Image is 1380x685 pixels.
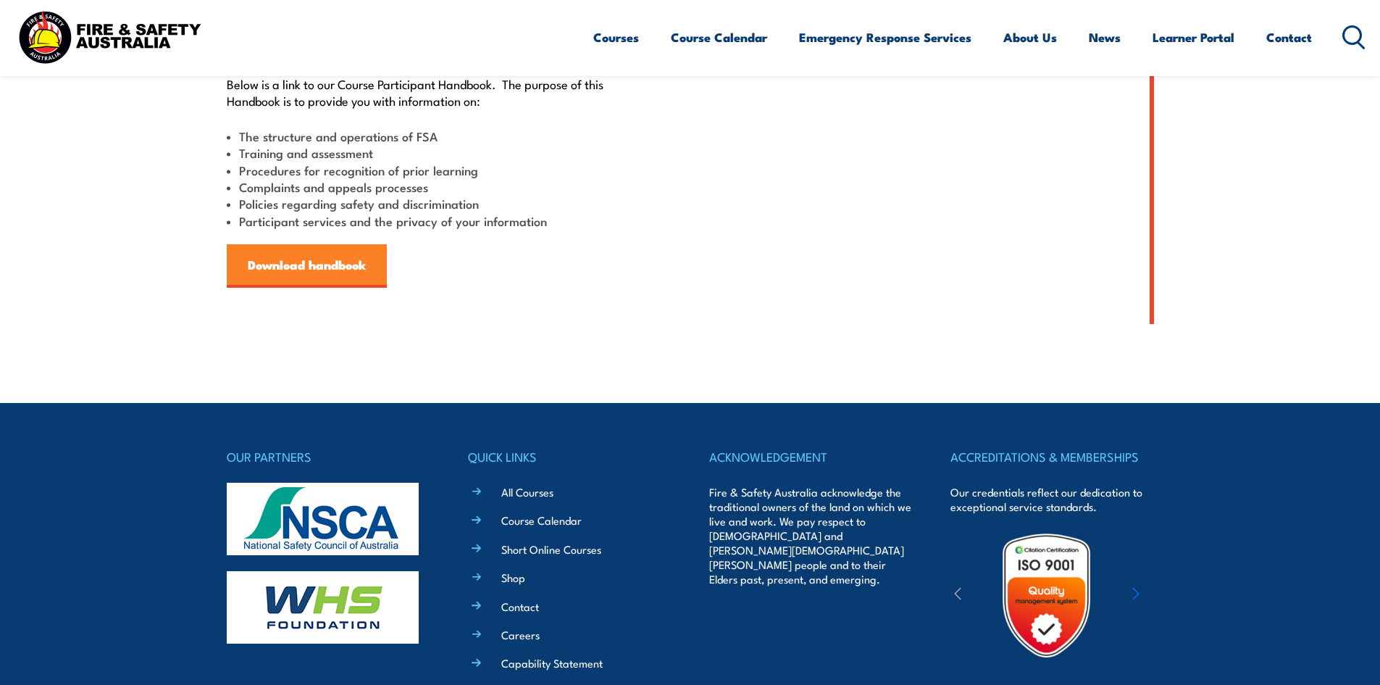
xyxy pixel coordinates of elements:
a: Download handbook [227,244,387,288]
a: Capability Statement [501,655,603,671]
a: Careers [501,627,540,642]
p: Below is a link to our Course Participant Handbook. The purpose of this Handbook is to provide yo... [227,75,624,109]
a: Short Online Courses [501,541,601,557]
a: Courses [593,18,639,57]
h4: OUR PARTNERS [227,447,430,467]
li: The structure and operations of FSA [227,128,624,144]
a: News [1089,18,1121,57]
h4: ACCREDITATIONS & MEMBERSHIPS [950,447,1153,467]
li: Participant services and the privacy of your information [227,212,624,229]
a: Shop [501,570,525,585]
p: Fire & Safety Australia acknowledge the traditional owners of the land on which we live and work.... [709,485,912,586]
img: nsca-logo-footer [227,483,419,555]
a: Learner Portal [1153,18,1234,57]
a: Contact [1266,18,1312,57]
img: whs-logo-footer [227,571,419,644]
a: Contact [501,599,539,614]
a: All Courses [501,484,553,499]
h4: QUICK LINKS [468,447,671,467]
img: ewpa-logo [1111,570,1237,620]
img: Untitled design (19) [983,532,1110,659]
a: Course Calendar [671,18,767,57]
p: Our credentials reflect our dedication to exceptional service standards. [950,485,1153,514]
h4: ACKNOWLEDGEMENT [709,447,912,467]
li: Procedures for recognition of prior learning [227,162,624,178]
a: About Us [1003,18,1057,57]
a: Emergency Response Services [799,18,971,57]
li: Complaints and appeals processes [227,178,624,195]
li: Training and assessment [227,144,624,161]
a: Course Calendar [501,512,582,528]
li: Policies regarding safety and discrimination [227,195,624,212]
